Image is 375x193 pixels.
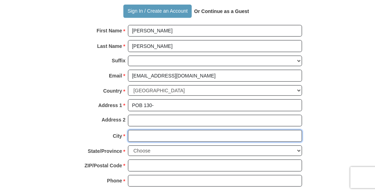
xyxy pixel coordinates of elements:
strong: Address 1 [98,100,122,110]
button: Sign In / Create an Account [123,5,191,18]
strong: Address 2 [102,115,125,125]
strong: State/Province [88,146,122,156]
strong: Email [109,71,122,81]
strong: Last Name [97,41,122,51]
strong: City [113,131,122,141]
strong: Or Continue as a Guest [194,8,249,14]
strong: Country [103,86,122,96]
strong: ZIP/Postal Code [85,161,122,170]
strong: First Name [97,26,122,36]
strong: Phone [107,176,122,186]
strong: Suffix [112,56,125,66]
